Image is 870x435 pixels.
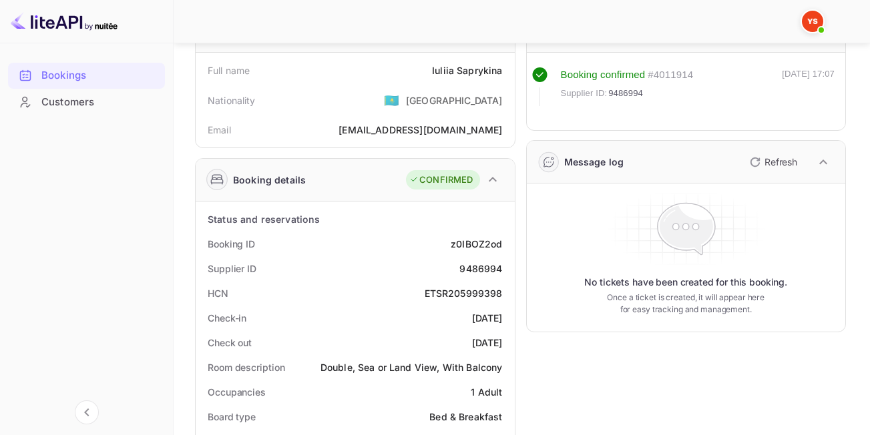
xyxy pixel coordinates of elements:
div: [DATE] 17:07 [782,67,835,106]
div: Room description [208,360,284,374]
div: Booking ID [208,237,255,251]
div: [DATE] [472,311,503,325]
div: Message log [564,155,624,169]
img: LiteAPI logo [11,11,118,32]
div: ETSR205999398 [425,286,503,300]
div: Bookings [8,63,165,89]
div: Bookings [41,68,158,83]
button: Collapse navigation [75,400,99,424]
div: HCN [208,286,228,300]
div: Customers [8,89,165,115]
img: Yandex Support [802,11,823,32]
div: Check-in [208,311,246,325]
a: Customers [8,89,165,114]
div: [DATE] [472,336,503,350]
div: 9486994 [459,262,502,276]
div: Board type [208,410,256,424]
div: Booking details [233,173,306,187]
div: [GEOGRAPHIC_DATA] [406,93,503,107]
div: z0IBOZ2od [451,237,502,251]
div: CONFIRMED [409,173,473,187]
div: Booking confirmed [561,67,646,83]
div: Bed & Breakfast [429,410,502,424]
div: Supplier ID [208,262,256,276]
div: Nationality [208,93,256,107]
span: Supplier ID: [561,87,608,100]
div: Iuliia Saprykina [432,63,502,77]
div: Double, Sea or Land View, With Balcony [320,360,503,374]
div: Occupancies [208,385,266,399]
div: [EMAIL_ADDRESS][DOMAIN_NAME] [339,123,502,137]
div: Customers [41,95,158,110]
div: Full name [208,63,250,77]
div: # 4011914 [648,67,693,83]
span: 9486994 [608,87,643,100]
button: Refresh [742,151,803,173]
div: Check out [208,336,252,350]
span: United States [384,88,399,112]
div: Status and reservations [208,212,320,226]
div: 1 Adult [471,385,502,399]
div: Email [208,123,231,137]
p: No tickets have been created for this booking. [584,276,787,289]
p: Refresh [765,155,797,169]
p: Once a ticket is created, it will appear here for easy tracking and management. [601,292,771,316]
a: Bookings [8,63,165,87]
